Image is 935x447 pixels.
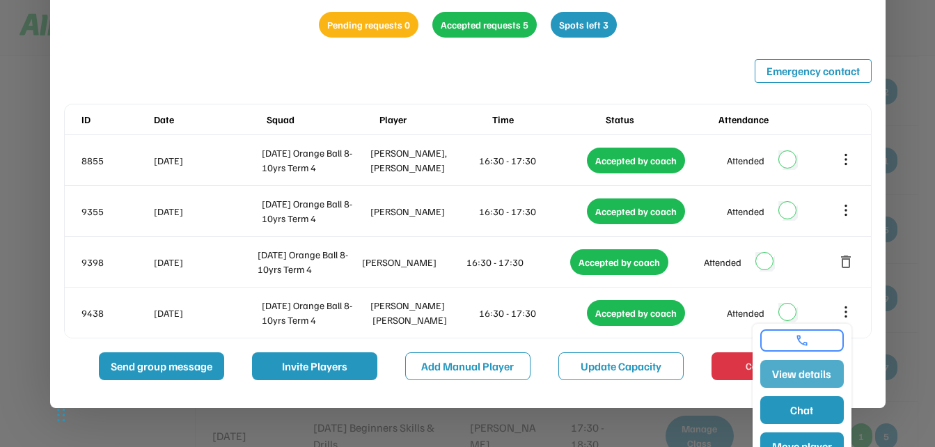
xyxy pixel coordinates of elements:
div: Status [606,112,716,127]
button: Add Manual Player [405,352,531,380]
div: Accepted by coach [570,249,668,275]
div: [DATE] [154,255,256,269]
div: Accepted by coach [587,148,685,173]
div: [DATE] [154,153,260,168]
div: Spots left 3 [551,12,617,38]
div: Squad [267,112,377,127]
div: [PERSON_NAME] [362,255,464,269]
div: [DATE] Orange Ball 8-10yrs Term 4 [258,247,359,276]
div: [PERSON_NAME] [370,204,476,219]
button: Cancel Class [712,352,837,380]
div: 9398 [81,255,151,269]
button: View details [760,360,844,388]
div: Attended [727,153,764,168]
button: Invite Players [252,352,377,380]
button: delete [838,253,854,270]
div: 9438 [81,306,151,320]
button: Update Capacity [558,352,684,380]
button: Send group message [99,352,224,380]
div: [DATE] [154,204,260,219]
div: [DATE] Orange Ball 8-10yrs Term 4 [262,146,368,175]
button: Emergency contact [755,59,872,83]
div: 16:30 - 17:30 [479,306,585,320]
div: Attended [727,204,764,219]
div: Date [154,112,264,127]
div: 16:30 - 17:30 [479,204,585,219]
div: [DATE] Orange Ball 8-10yrs Term 4 [262,196,368,226]
div: 16:30 - 17:30 [466,255,568,269]
div: 8855 [81,153,151,168]
div: Time [492,112,602,127]
div: Attended [704,255,741,269]
div: Player [379,112,489,127]
div: [DATE] Orange Ball 8-10yrs Term 4 [262,298,368,327]
div: Attended [727,306,764,320]
div: Accepted by coach [587,198,685,224]
div: ID [81,112,151,127]
div: Accepted by coach [587,300,685,326]
div: Attendance [718,112,828,127]
div: [DATE] [154,306,260,320]
div: Pending requests 0 [319,12,418,38]
div: [PERSON_NAME] [PERSON_NAME] [370,298,476,327]
div: 16:30 - 17:30 [479,153,585,168]
button: Chat [760,396,844,424]
div: [PERSON_NAME], [PERSON_NAME] [370,146,476,175]
div: 9355 [81,204,151,219]
div: Accepted requests 5 [432,12,537,38]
